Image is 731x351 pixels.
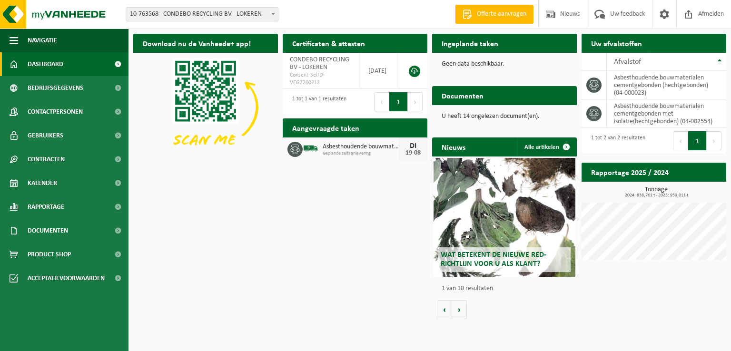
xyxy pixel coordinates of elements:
p: Geen data beschikbaar. [442,61,567,68]
h2: Ingeplande taken [432,34,508,52]
span: Rapportage [28,195,64,219]
div: 19-08 [404,150,423,156]
span: Gebruikers [28,124,63,147]
h2: Nieuws [432,137,475,156]
div: DI [404,142,423,150]
button: Next [408,92,423,111]
span: Wat betekent de nieuwe RED-richtlijn voor u als klant? [441,251,546,268]
h2: Uw afvalstoffen [582,34,652,52]
span: Offerte aanvragen [474,10,529,19]
span: Documenten [28,219,68,243]
span: Product Shop [28,243,71,266]
img: Download de VHEPlus App [133,53,278,161]
span: 10-763568 - CONDEBO RECYCLING BV - LOKEREN [126,8,278,21]
button: Volgende [452,300,467,319]
div: 1 tot 2 van 2 resultaten [586,130,645,151]
h2: Rapportage 2025 / 2024 [582,163,678,181]
span: Acceptatievoorwaarden [28,266,105,290]
button: Vorige [437,300,452,319]
h2: Documenten [432,86,493,105]
span: CONDEBO RECYCLING BV - LOKEREN [290,56,349,71]
h3: Tonnage [586,186,726,198]
span: Afvalstof [614,58,641,66]
a: Alle artikelen [517,137,576,156]
span: Contracten [28,147,65,171]
span: Navigatie [28,29,57,52]
p: 1 van 10 resultaten [442,285,572,292]
span: 2024: 838,761 t - 2025: 959,011 t [586,193,726,198]
td: asbesthoudende bouwmaterialen cementgebonden met isolatie(hechtgebonden) (04-002554) [607,99,726,128]
img: BL-SO-LV [303,140,319,156]
p: U heeft 14 ongelezen document(en). [442,113,567,120]
h2: Download nu de Vanheede+ app! [133,34,260,52]
a: Offerte aanvragen [455,5,533,24]
button: Previous [673,131,688,150]
h2: Aangevraagde taken [283,118,369,137]
span: Contactpersonen [28,100,83,124]
button: Next [707,131,721,150]
span: Geplande zelfaanlevering [323,151,399,156]
a: Wat betekent de nieuwe RED-richtlijn voor u als klant? [434,158,575,277]
span: Dashboard [28,52,63,76]
span: Bedrijfsgegevens [28,76,83,100]
button: Previous [374,92,389,111]
span: 10-763568 - CONDEBO RECYCLING BV - LOKEREN [126,7,278,21]
h2: Certificaten & attesten [283,34,375,52]
td: [DATE] [361,53,399,89]
span: Kalender [28,171,57,195]
td: asbesthoudende bouwmaterialen cementgebonden (hechtgebonden) (04-000023) [607,71,726,99]
span: Asbesthoudende bouwmaterialen cementgebonden (hechtgebonden) [323,143,399,151]
button: 1 [688,131,707,150]
span: Consent-SelfD-VEG2200212 [290,71,354,87]
div: 1 tot 1 van 1 resultaten [287,91,346,112]
button: 1 [389,92,408,111]
a: Bekijk rapportage [655,181,725,200]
